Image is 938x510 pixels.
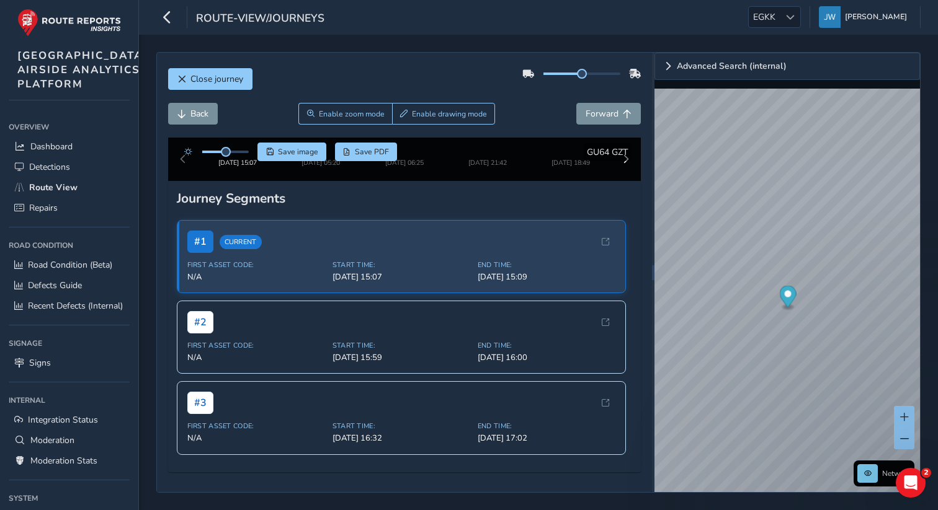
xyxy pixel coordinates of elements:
[283,156,359,168] img: Thumbnail frame
[333,431,470,441] span: Start Time:
[819,6,841,28] img: diamond-layout
[187,362,325,373] span: N/A
[450,168,525,177] div: [DATE] 21:42
[29,182,78,193] span: Route View
[29,161,70,173] span: Detections
[298,103,392,125] button: Zoom
[319,109,385,119] span: Enable zoom mode
[283,168,359,177] div: [DATE] 05:20
[28,279,82,291] span: Defects Guide
[187,281,325,292] span: N/A
[187,431,325,441] span: First Asset Code:
[392,103,496,125] button: Draw
[9,410,130,430] a: Integration Status
[367,156,442,168] img: Thumbnail frame
[819,6,911,28] button: [PERSON_NAME]
[187,240,213,263] span: # 1
[586,108,619,120] span: Forward
[9,136,130,157] a: Dashboard
[677,62,787,71] span: Advanced Search (internal)
[412,109,487,119] span: Enable drawing mode
[333,270,470,279] span: Start Time:
[478,351,615,360] span: End Time:
[9,157,130,177] a: Detections
[552,168,590,177] div: [DATE] 18:49
[450,156,525,168] img: Thumbnail frame
[896,468,926,498] iframe: Intercom live chat
[478,442,615,454] span: [DATE] 17:02
[333,362,470,373] span: [DATE] 15:59
[30,455,97,467] span: Moderation Stats
[779,286,796,311] div: Map marker
[29,202,58,214] span: Repairs
[845,6,907,28] span: [PERSON_NAME]
[9,451,130,471] a: Moderation Stats
[335,143,398,161] button: PDF
[576,103,641,125] button: Forward
[333,351,470,360] span: Start Time:
[9,296,130,316] a: Recent Defects (Internal)
[478,431,615,441] span: End Time:
[278,147,318,157] span: Save image
[168,68,252,90] button: Close journey
[187,321,213,343] span: # 2
[30,141,73,152] span: Dashboard
[257,143,326,161] button: Save
[921,468,931,478] span: 2
[187,402,213,424] span: # 3
[190,73,243,85] span: Close journey
[9,334,130,353] div: Signage
[28,259,112,271] span: Road Condition (Beta)
[478,362,615,373] span: [DATE] 16:00
[190,108,208,120] span: Back
[177,200,633,217] div: Journey Segments
[9,118,130,136] div: Overview
[9,275,130,296] a: Defects Guide
[196,11,324,28] span: route-view/journeys
[367,168,442,177] div: [DATE] 06:25
[9,236,130,255] div: Road Condition
[587,146,628,158] span: GU64 GZT
[220,245,262,259] span: Current
[200,156,275,168] img: Thumbnail frame
[30,434,74,446] span: Moderation
[333,442,470,454] span: [DATE] 16:32
[478,281,615,292] span: [DATE] 15:09
[168,103,218,125] button: Back
[9,353,130,373] a: Signs
[9,430,130,451] a: Moderation
[9,391,130,410] div: Internal
[29,357,51,369] span: Signs
[9,255,130,275] a: Road Condition (Beta)
[17,9,121,37] img: rr logo
[9,177,130,198] a: Route View
[355,147,389,157] span: Save PDF
[187,351,325,360] span: First Asset Code:
[9,198,130,218] a: Repairs
[749,7,780,27] span: EGKK
[654,53,921,80] a: Expand
[9,489,130,508] div: System
[200,168,275,177] div: [DATE] 15:07
[28,300,123,312] span: Recent Defects (Internal)
[882,468,911,478] span: Network
[17,48,148,91] span: [GEOGRAPHIC_DATA] AIRSIDE ANALYTICS PLATFORM
[333,281,470,292] span: [DATE] 15:07
[478,270,615,279] span: End Time:
[187,442,325,454] span: N/A
[28,414,98,426] span: Integration Status
[187,270,325,279] span: First Asset Code:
